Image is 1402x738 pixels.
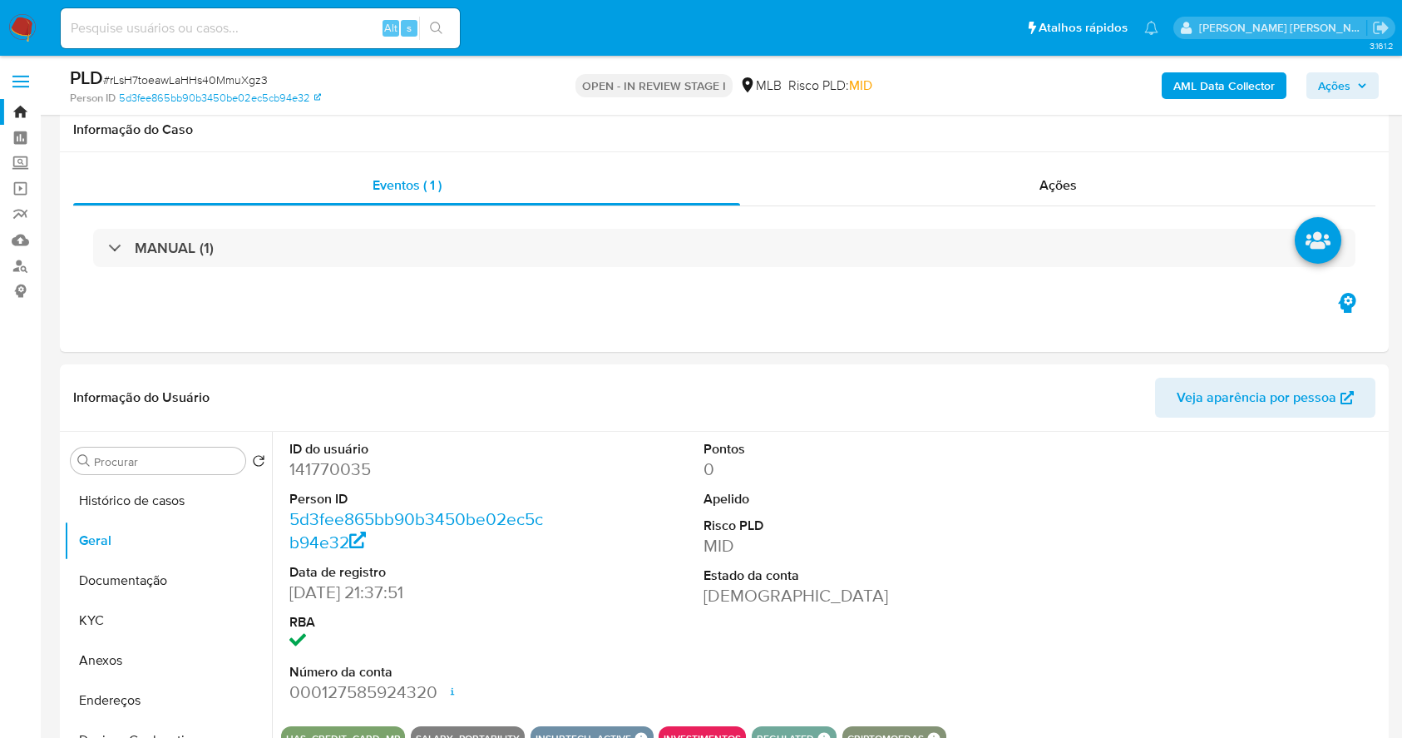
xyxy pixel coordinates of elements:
a: Notificações [1144,21,1158,35]
span: Ações [1318,72,1350,99]
span: Veja aparência por pessoa [1177,378,1336,418]
input: Pesquise usuários ou casos... [61,17,460,39]
b: Person ID [70,91,116,106]
div: MLB [739,77,782,95]
a: 5d3fee865bb90b3450be02ec5cb94e32 [119,91,321,106]
dd: MID [703,534,963,557]
button: Geral [64,521,272,561]
dd: [DATE] 21:37:51 [289,581,549,604]
span: Atalhos rápidos [1039,19,1128,37]
dt: Person ID [289,490,549,508]
a: 5d3fee865bb90b3450be02ec5cb94e32 [289,507,543,554]
button: Veja aparência por pessoa [1155,378,1375,418]
dt: Estado da conta [703,567,963,585]
dt: ID do usuário [289,440,549,458]
button: Anexos [64,641,272,681]
button: Documentação [64,561,272,601]
span: Alt [384,20,397,36]
button: Histórico de casos [64,481,272,521]
dt: Data de registro [289,563,549,582]
dd: 000127585924320 [289,681,549,704]
button: Endereços [64,681,272,721]
a: Sair [1372,19,1390,37]
span: Risco PLD: [788,77,872,95]
span: Eventos ( 1 ) [373,176,442,195]
span: Ações [1039,176,1077,195]
button: search-icon [419,17,453,40]
button: Procurar [77,454,91,468]
dt: RBA [289,613,549,632]
dt: Pontos [703,440,963,458]
button: AML Data Collector [1162,72,1286,99]
span: MID [849,76,872,95]
p: OPEN - IN REVIEW STAGE I [575,74,733,97]
span: # rLsH7toeawLaHHs40MmuXgz3 [103,72,268,88]
b: PLD [70,64,103,91]
dt: Número da conta [289,663,549,681]
dd: 141770035 [289,458,549,481]
input: Procurar [94,454,239,469]
button: KYC [64,601,272,641]
dd: [DEMOGRAPHIC_DATA] [703,584,963,607]
div: MANUAL (1) [93,229,1355,267]
h1: Informação do Caso [73,121,1375,138]
dt: Apelido [703,490,963,508]
dt: Risco PLD [703,517,963,535]
b: AML Data Collector [1173,72,1275,99]
p: carla.siqueira@mercadolivre.com [1199,20,1367,36]
button: Ações [1306,72,1379,99]
dd: 0 [703,458,963,481]
h3: MANUAL (1) [135,239,214,257]
span: s [407,20,412,36]
button: Retornar ao pedido padrão [252,454,265,473]
h1: Informação do Usuário [73,389,210,406]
